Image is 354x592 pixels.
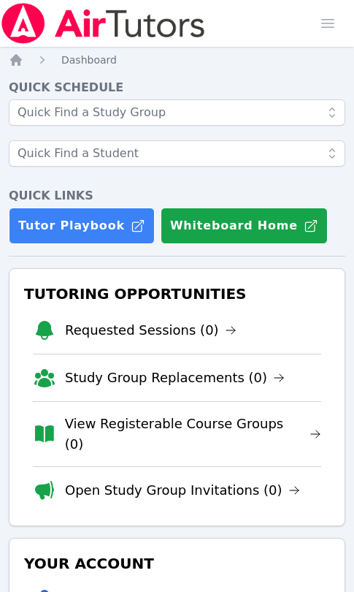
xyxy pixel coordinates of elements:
button: Whiteboard Home [161,208,328,244]
a: Study Group Replacements (0) [65,368,285,388]
a: Dashboard [61,53,117,67]
h4: Quick Schedule [9,79,345,96]
input: Quick Find a Study Group [9,99,345,126]
a: Tutor Playbook [9,208,155,244]
input: Quick Find a Student [9,140,345,167]
h4: Quick Links [9,187,345,205]
span: Dashboard [61,54,117,66]
nav: Breadcrumb [9,53,345,67]
a: View Registerable Course Groups (0) [65,414,321,455]
h3: Tutoring Opportunities [21,281,333,307]
a: Requested Sessions (0) [65,320,236,341]
a: Open Study Group Invitations (0) [65,480,300,501]
h3: Your Account [21,550,333,577]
